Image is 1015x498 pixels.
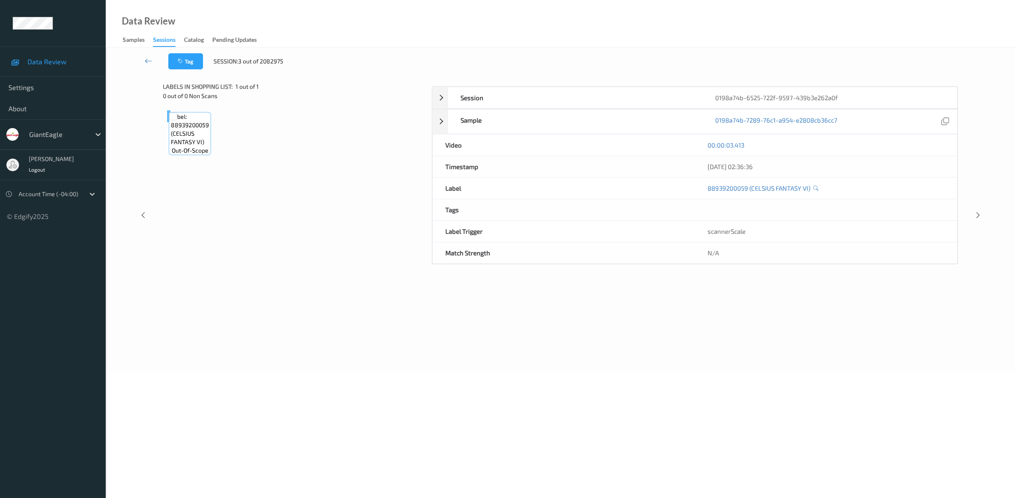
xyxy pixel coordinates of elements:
[153,34,184,47] a: Sessions
[448,109,702,134] div: Sample
[123,36,145,46] div: Samples
[163,82,233,91] span: Labels in shopping list:
[212,36,257,46] div: Pending Updates
[171,112,209,146] span: Label: 88939200059 (CELSIUS FANTASY VI)
[212,34,265,46] a: Pending Updates
[708,162,944,171] div: [DATE] 02:36:36
[695,242,957,263] div: N/A
[695,221,957,242] div: scannerScale
[433,156,695,177] div: Timestamp
[708,184,810,192] a: 88939200059 (CELSIUS FANTASY VI)
[433,199,695,220] div: Tags
[433,221,695,242] div: Label Trigger
[238,57,283,66] span: 3 out of 2082975
[236,82,259,91] span: 1 out of 1
[433,134,695,156] div: Video
[214,57,238,66] span: Session:
[432,87,957,109] div: Session0198a74b-6525-722f-9597-439b3e262a0f
[433,178,695,199] div: Label
[172,146,208,155] span: out-of-scope
[715,116,837,127] a: 0198a74b-7289-76c1-a954-e2808cb36cc7
[184,34,212,46] a: Catalog
[153,36,176,47] div: Sessions
[433,242,695,263] div: Match Strength
[123,34,153,46] a: Samples
[432,109,957,134] div: Sample0198a74b-7289-76c1-a954-e2808cb36cc7
[122,17,175,25] div: Data Review
[708,141,744,149] a: 00:00:03.413
[702,87,957,108] div: 0198a74b-6525-722f-9597-439b3e262a0f
[163,92,426,100] div: 0 out of 0 Non Scans
[184,36,204,46] div: Catalog
[448,87,702,108] div: Session
[168,53,203,69] button: Tag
